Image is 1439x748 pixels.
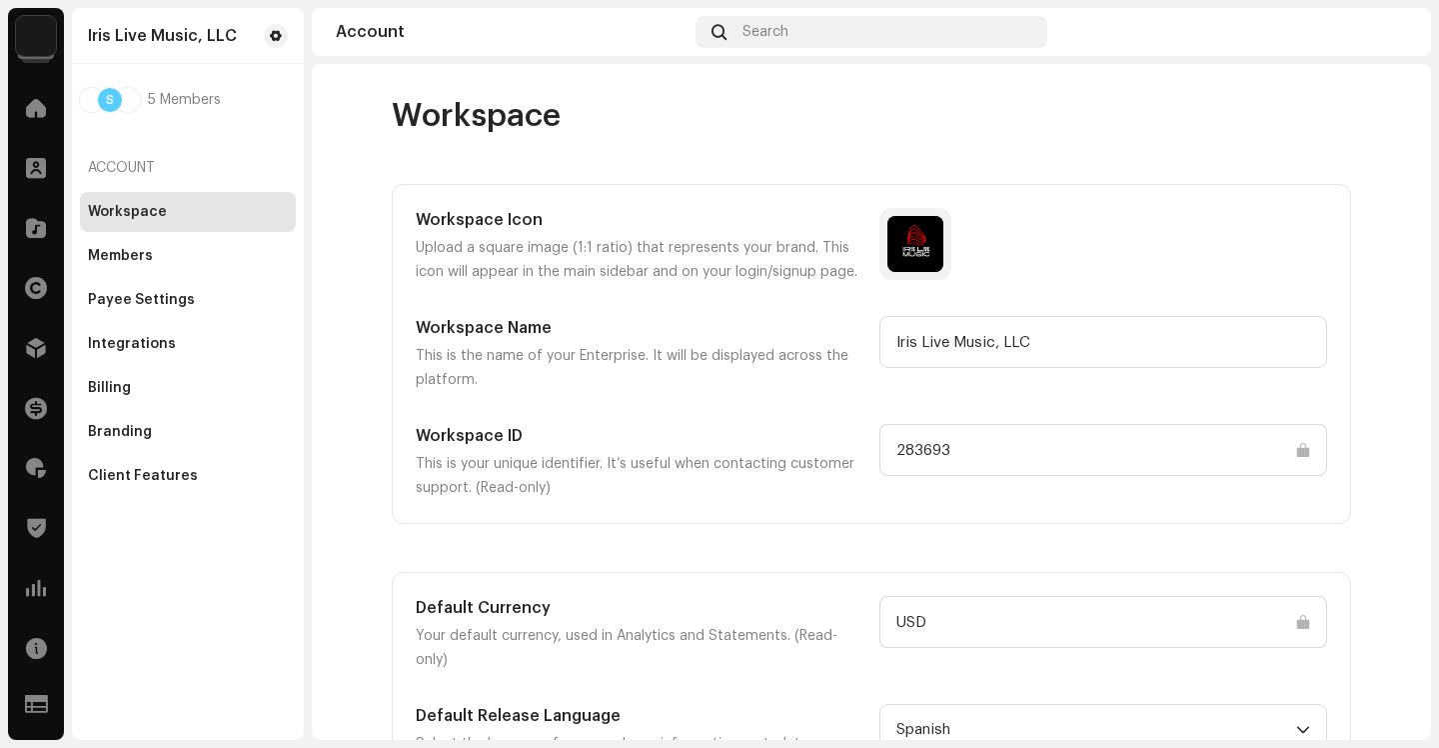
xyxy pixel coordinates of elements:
re-m-nav-item: Payee Settings [80,280,296,320]
p: Your default currency, used in Analytics and Statements. (Read-only) [416,624,863,672]
span: Workspace [392,96,561,136]
input: Type something... [879,596,1327,648]
re-m-nav-item: Members [80,236,296,276]
input: Type something... [879,424,1327,476]
re-m-nav-item: Billing [80,368,296,408]
span: 5 Members [148,92,221,108]
h5: Default Currency [416,596,863,620]
h5: Workspace Name [416,316,863,340]
h5: Default Release Language [416,704,863,728]
div: Payee Settings [88,292,195,308]
div: Workspace [88,204,167,220]
p: This is your unique identifier. It’s useful when contacting customer support. (Read-only) [416,452,863,500]
div: Members [88,248,153,264]
div: Account [336,24,688,40]
re-a-nav-header: Account [80,144,296,192]
re-m-nav-item: Integrations [80,324,296,364]
img: 4dfb21be-980f-4c35-894a-726d54a79389 [80,88,104,112]
img: a6ef08d4-7f4e-4231-8c15-c968ef671a47 [16,16,56,56]
re-m-nav-item: Branding [80,412,296,452]
p: This is the name of your Enterprise. It will be displayed across the platform. [416,344,863,392]
span: Search [742,24,788,40]
div: Client Features [88,468,198,484]
div: Branding [88,424,152,440]
h5: Workspace Icon [416,208,863,232]
div: Billing [88,380,131,396]
img: 96c7675f-805b-4d84-88d3-dddc42a1a54f [116,88,140,112]
re-m-nav-item: Client Features [80,456,296,496]
div: Integrations [88,336,176,352]
input: Type something... [879,316,1327,368]
img: 4dfb21be-980f-4c35-894a-726d54a79389 [1375,16,1407,48]
p: Upload a square image (1:1 ratio) that represents your brand. This icon will appear in the main s... [416,236,863,284]
div: Iris Live Music, LLC [88,28,237,44]
h5: Workspace ID [416,424,863,448]
div: S [98,88,122,112]
re-m-nav-item: Workspace [80,192,296,232]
